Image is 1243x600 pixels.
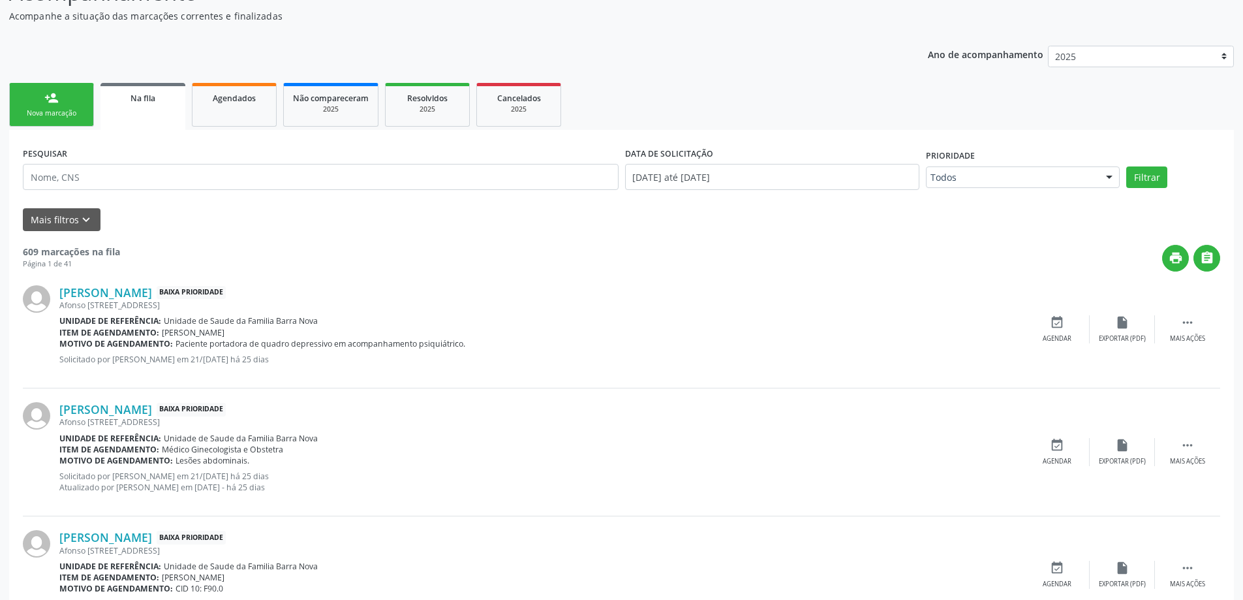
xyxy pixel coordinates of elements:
span: Todos [930,171,1093,184]
b: Unidade de referência: [59,315,161,326]
input: Selecione um intervalo [625,164,919,190]
i: insert_drive_file [1115,315,1129,330]
p: Solicitado por [PERSON_NAME] em 21/[DATE] há 25 dias Atualizado por [PERSON_NAME] em [DATE] - há ... [59,471,1024,493]
span: Na fila [130,93,155,104]
div: Afonso [STREET_ADDRESS] [59,417,1024,428]
div: 2025 [395,104,460,114]
div: Nova marcação [19,108,84,118]
span: Paciente portadora de quadro depressivo em acompanhamento psiquiátrico. [176,338,465,349]
span: Baixa Prioridade [157,286,226,300]
b: Motivo de agendamento: [59,583,173,594]
span: Baixa Prioridade [157,531,226,545]
p: Ano de acompanhamento [928,46,1043,62]
b: Motivo de agendamento: [59,455,173,466]
span: CID 10: F90.0 [176,583,223,594]
span: Médico Ginecologista e Obstetra [162,444,283,455]
div: Mais ações [1170,457,1205,466]
span: Não compareceram [293,93,369,104]
div: Exportar (PDF) [1099,580,1146,589]
button: print [1162,245,1189,272]
button: Filtrar [1126,166,1167,189]
div: Agendar [1043,580,1071,589]
strong: 609 marcações na fila [23,245,120,258]
b: Unidade de referência: [59,561,161,572]
label: DATA DE SOLICITAÇÃO [625,144,713,164]
i:  [1180,561,1195,575]
span: [PERSON_NAME] [162,572,224,583]
span: Resolvidos [407,93,448,104]
i:  [1180,315,1195,330]
b: Item de agendamento: [59,327,159,338]
div: Afonso [STREET_ADDRESS] [59,300,1024,311]
p: Solicitado por [PERSON_NAME] em 21/[DATE] há 25 dias [59,354,1024,365]
span: Baixa Prioridade [157,403,226,417]
img: img [23,530,50,558]
i: insert_drive_file [1115,438,1129,452]
a: [PERSON_NAME] [59,530,152,545]
b: Motivo de agendamento: [59,338,173,349]
a: [PERSON_NAME] [59,285,152,300]
span: [PERSON_NAME] [162,327,224,338]
span: Cancelados [497,93,541,104]
a: [PERSON_NAME] [59,402,152,417]
label: PESQUISAR [23,144,67,164]
div: Afonso [STREET_ADDRESS] [59,545,1024,556]
span: Lesões abdominais. [176,455,249,466]
div: Exportar (PDF) [1099,457,1146,466]
button: Mais filtroskeyboard_arrow_down [23,208,100,231]
img: img [23,285,50,313]
div: Agendar [1043,457,1071,466]
button:  [1193,245,1220,272]
span: Unidade de Saude da Familia Barra Nova [164,433,318,444]
i: event_available [1050,315,1064,330]
label: Prioridade [926,146,975,166]
p: Acompanhe a situação das marcações correntes e finalizadas [9,9,867,23]
img: img [23,402,50,430]
span: Agendados [213,93,256,104]
i: event_available [1050,561,1064,575]
input: Nome, CNS [23,164,619,190]
div: Exportar (PDF) [1099,334,1146,343]
div: 2025 [486,104,551,114]
div: Mais ações [1170,334,1205,343]
i: insert_drive_file [1115,561,1129,575]
i:  [1180,438,1195,452]
b: Item de agendamento: [59,444,159,455]
i: keyboard_arrow_down [79,213,93,227]
b: Item de agendamento: [59,572,159,583]
i: event_available [1050,438,1064,452]
div: person_add [44,91,59,105]
span: Unidade de Saude da Familia Barra Nova [164,561,318,572]
b: Unidade de referência: [59,433,161,444]
div: Agendar [1043,334,1071,343]
i: print [1169,251,1183,265]
span: Unidade de Saude da Familia Barra Nova [164,315,318,326]
i:  [1200,251,1214,265]
div: 2025 [293,104,369,114]
div: Mais ações [1170,580,1205,589]
div: Página 1 de 41 [23,259,120,270]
